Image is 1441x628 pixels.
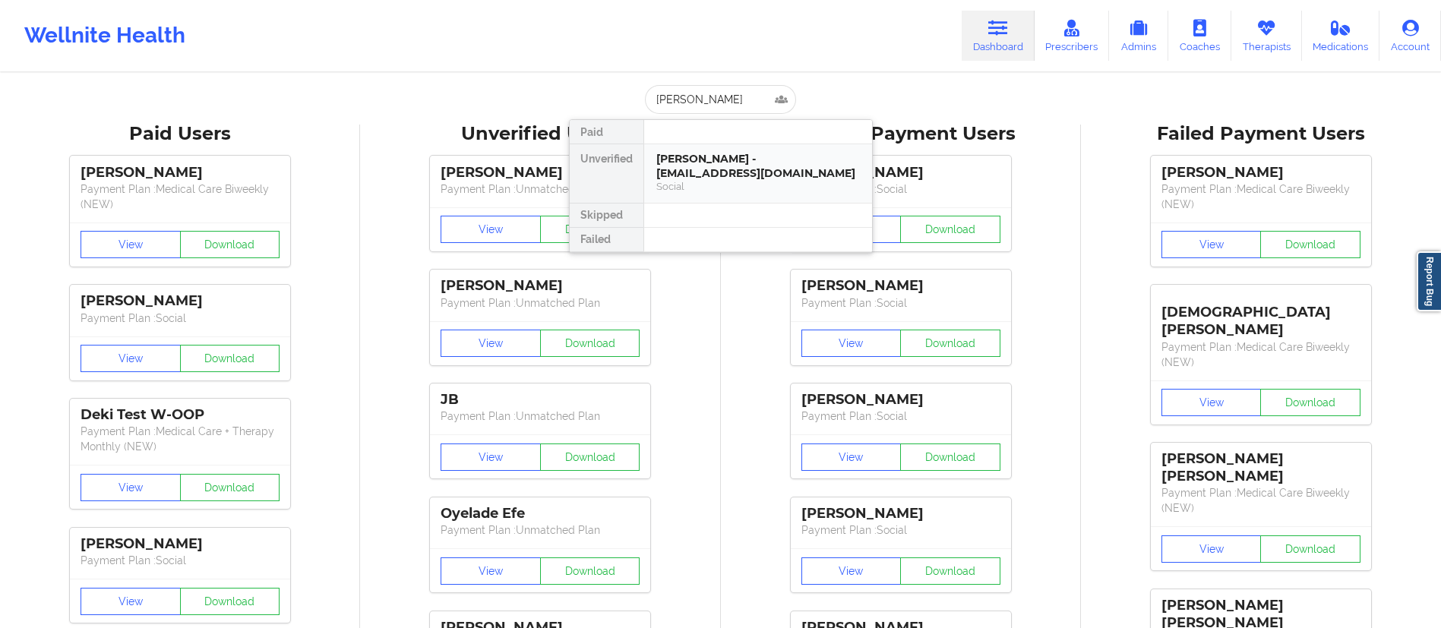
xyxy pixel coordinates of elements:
div: [PERSON_NAME] [441,277,640,295]
p: Payment Plan : Social [801,522,1000,538]
div: Oyelade Efe [441,505,640,522]
div: Paid [570,120,643,144]
button: Download [180,231,280,258]
div: Skipped [570,204,643,228]
button: View [81,231,181,258]
div: Unverified Users [371,122,709,146]
button: View [441,216,541,243]
div: JB [441,391,640,409]
button: Download [1260,231,1360,258]
div: Failed [570,228,643,252]
button: View [1161,389,1262,416]
a: Dashboard [962,11,1035,61]
button: View [1161,535,1262,563]
p: Payment Plan : Social [801,181,1000,197]
button: Download [540,443,640,471]
button: View [801,330,902,357]
p: Payment Plan : Social [801,295,1000,311]
p: Payment Plan : Social [81,311,280,326]
button: View [81,588,181,615]
button: Download [1260,535,1360,563]
div: [PERSON_NAME] [801,505,1000,522]
a: Report Bug [1417,251,1441,311]
a: Therapists [1231,11,1302,61]
button: View [81,345,181,372]
button: Download [540,557,640,585]
a: Admins [1109,11,1168,61]
div: Deki Test W-OOP [81,406,280,424]
button: Download [1260,389,1360,416]
button: Download [540,330,640,357]
button: Download [180,345,280,372]
a: Medications [1302,11,1380,61]
div: [PERSON_NAME] [81,535,280,553]
div: Social [656,180,860,193]
div: Unverified [570,144,643,204]
button: Download [900,557,1000,585]
button: View [801,443,902,471]
button: View [441,443,541,471]
a: Coaches [1168,11,1231,61]
div: Skipped Payment Users [732,122,1070,146]
div: [PERSON_NAME] [801,391,1000,409]
div: [PERSON_NAME] [PERSON_NAME] [1161,450,1360,485]
div: [PERSON_NAME] [801,277,1000,295]
p: Payment Plan : Medical Care + Therapy Monthly (NEW) [81,424,280,454]
button: View [1161,231,1262,258]
button: Download [540,216,640,243]
p: Payment Plan : Medical Care Biweekly (NEW) [1161,339,1360,370]
p: Payment Plan : Unmatched Plan [441,181,640,197]
button: Download [900,216,1000,243]
div: [PERSON_NAME] [81,164,280,181]
button: View [81,474,181,501]
button: Download [180,588,280,615]
div: [PERSON_NAME] [1161,164,1360,181]
p: Payment Plan : Social [801,409,1000,424]
p: Payment Plan : Unmatched Plan [441,522,640,538]
a: Account [1379,11,1441,61]
p: Payment Plan : Unmatched Plan [441,409,640,424]
div: Paid Users [11,122,349,146]
button: View [441,557,541,585]
button: Download [900,443,1000,471]
button: View [801,557,902,585]
button: Download [900,330,1000,357]
div: [PERSON_NAME] [81,292,280,310]
div: [DEMOGRAPHIC_DATA][PERSON_NAME] [1161,292,1360,339]
div: Failed Payment Users [1092,122,1430,146]
p: Payment Plan : Medical Care Biweekly (NEW) [81,181,280,212]
a: Prescribers [1035,11,1110,61]
p: Payment Plan : Unmatched Plan [441,295,640,311]
div: [PERSON_NAME] [441,164,640,181]
div: [PERSON_NAME] [801,164,1000,181]
button: Download [180,474,280,501]
p: Payment Plan : Medical Care Biweekly (NEW) [1161,181,1360,212]
p: Payment Plan : Medical Care Biweekly (NEW) [1161,485,1360,516]
p: Payment Plan : Social [81,553,280,568]
div: [PERSON_NAME] - [EMAIL_ADDRESS][DOMAIN_NAME] [656,152,860,180]
button: View [441,330,541,357]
